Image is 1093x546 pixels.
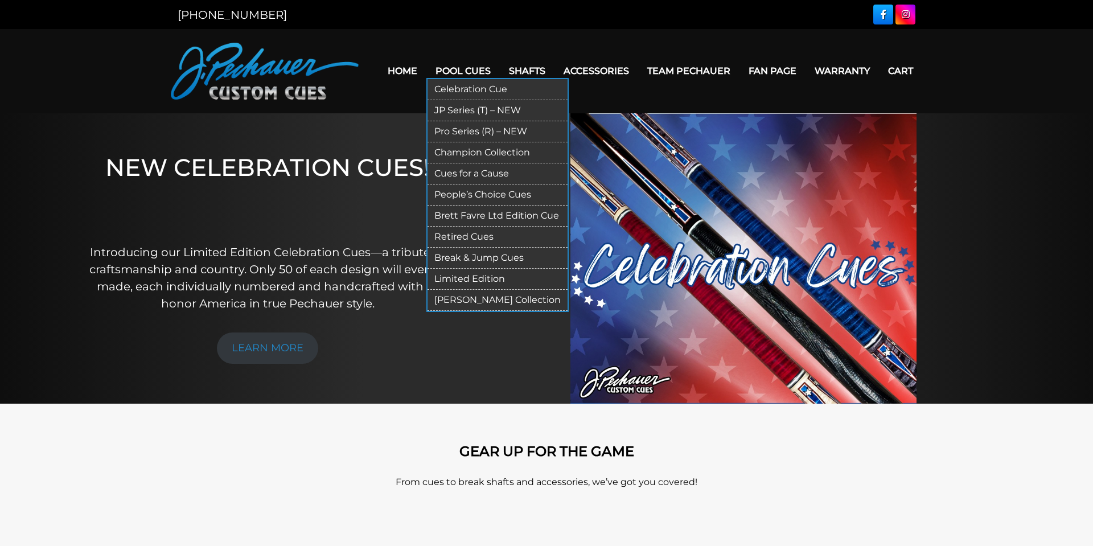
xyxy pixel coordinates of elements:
a: Team Pechauer [638,56,739,85]
a: People’s Choice Cues [428,184,568,206]
p: Introducing our Limited Edition Celebration Cues—a tribute to craftsmanship and country. Only 50 ... [88,244,447,312]
a: Celebration Cue [428,79,568,100]
a: Brett Favre Ltd Edition Cue [428,206,568,227]
a: Accessories [554,56,638,85]
a: Limited Edition [428,269,568,290]
strong: GEAR UP FOR THE GAME [459,443,634,459]
img: Pechauer Custom Cues [171,43,359,100]
p: From cues to break shafts and accessories, we’ve got you covered! [222,475,871,489]
a: LEARN MORE [217,332,318,364]
a: Champion Collection [428,142,568,163]
a: JP Series (T) – NEW [428,100,568,121]
a: Pool Cues [426,56,500,85]
a: Home [379,56,426,85]
a: Fan Page [739,56,806,85]
a: Break & Jump Cues [428,248,568,269]
a: Cart [879,56,922,85]
a: Pro Series (R) – NEW [428,121,568,142]
a: Cues for a Cause [428,163,568,184]
h1: NEW CELEBRATION CUES! [88,153,447,228]
a: [PHONE_NUMBER] [178,8,287,22]
a: Shafts [500,56,554,85]
a: [PERSON_NAME] Collection [428,290,568,311]
a: Retired Cues [428,227,568,248]
a: Warranty [806,56,879,85]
